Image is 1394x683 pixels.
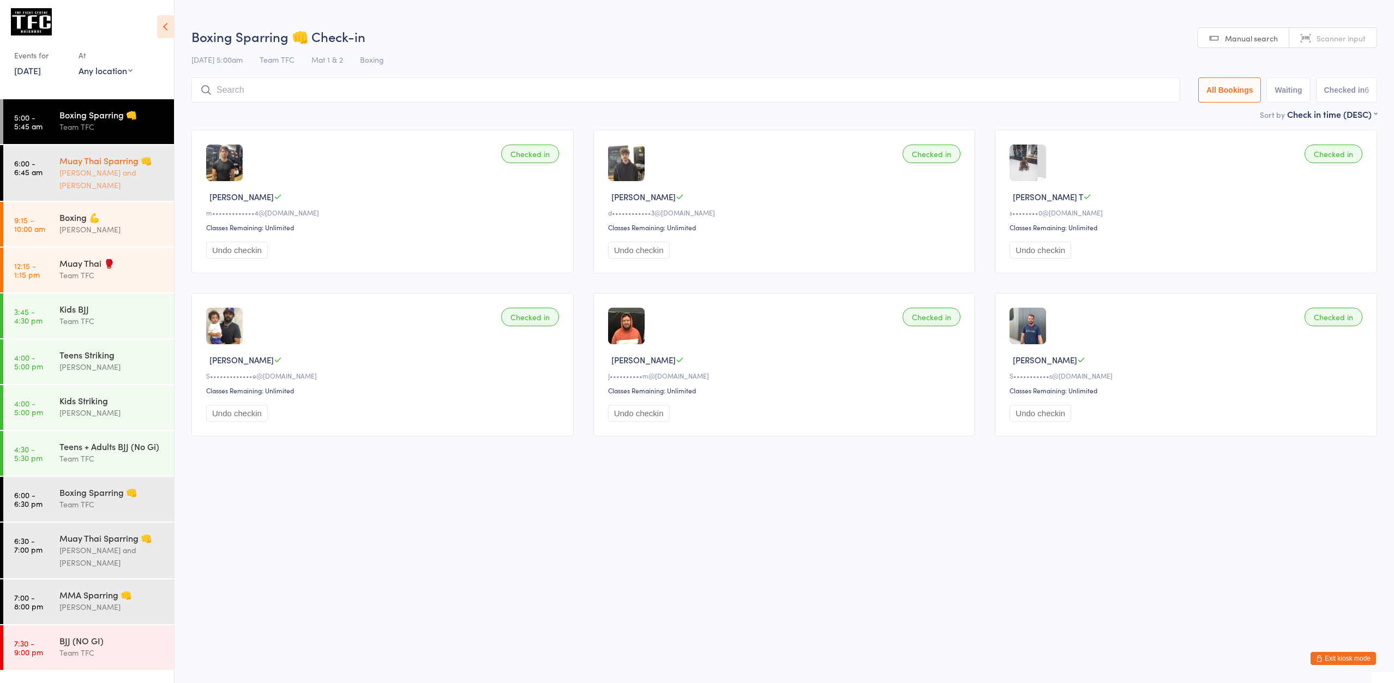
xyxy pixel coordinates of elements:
[903,145,960,163] div: Checked in
[59,154,165,166] div: Muay Thai Sparring 👊
[59,315,165,327] div: Team TFC
[3,145,174,201] a: 6:00 -6:45 amMuay Thai Sparring 👊[PERSON_NAME] and [PERSON_NAME]
[206,386,562,395] div: Classes Remaining: Unlimited
[59,211,165,223] div: Boxing 💪
[206,242,268,259] button: Undo checkin
[1317,33,1366,44] span: Scanner input
[14,261,40,279] time: 12:15 - 1:15 pm
[206,208,562,217] div: m•••••••••••••4@[DOMAIN_NAME]
[608,223,964,232] div: Classes Remaining: Unlimited
[1316,77,1378,103] button: Checked in6
[1266,77,1310,103] button: Waiting
[1198,77,1261,103] button: All Bookings
[59,486,165,498] div: Boxing Sparring 👊
[3,248,174,292] a: 12:15 -1:15 pmMuay Thai 🥊Team TFC
[14,399,43,416] time: 4:00 - 5:00 pm
[3,477,174,522] a: 6:00 -6:30 pmBoxing Sparring 👊Team TFC
[260,54,295,65] span: Team TFC
[360,54,384,65] span: Boxing
[14,490,43,508] time: 6:00 - 6:30 pm
[59,544,165,569] div: [PERSON_NAME] and [PERSON_NAME]
[191,54,243,65] span: [DATE] 5:00am
[1010,242,1071,259] button: Undo checkin
[59,269,165,281] div: Team TFC
[1010,223,1366,232] div: Classes Remaining: Unlimited
[14,46,68,64] div: Events for
[1311,652,1376,665] button: Exit kiosk mode
[14,64,41,76] a: [DATE]
[3,523,174,578] a: 6:30 -7:00 pmMuay Thai Sparring 👊[PERSON_NAME] and [PERSON_NAME]
[59,361,165,373] div: [PERSON_NAME]
[206,371,562,380] div: S•••••••••••••e@[DOMAIN_NAME]
[14,353,43,370] time: 4:00 - 5:00 pm
[608,242,670,259] button: Undo checkin
[3,99,174,144] a: 5:00 -5:45 amBoxing Sparring 👊Team TFC
[3,339,174,384] a: 4:00 -5:00 pmTeens Striking[PERSON_NAME]
[608,386,964,395] div: Classes Remaining: Unlimited
[14,307,43,325] time: 3:45 - 4:30 pm
[608,371,964,380] div: J••••••••••m@[DOMAIN_NAME]
[206,145,243,181] img: image1750752741.png
[3,625,174,670] a: 7:30 -9:00 pmBJJ (NO GI)Team TFC
[501,145,559,163] div: Checked in
[1010,308,1046,344] img: image1728078459.png
[59,303,165,315] div: Kids BJJ
[59,589,165,601] div: MMA Sparring 👊
[79,64,133,76] div: Any location
[1013,354,1077,366] span: [PERSON_NAME]
[1305,308,1362,326] div: Checked in
[903,308,960,326] div: Checked in
[191,77,1180,103] input: Search
[59,406,165,419] div: [PERSON_NAME]
[14,445,43,462] time: 4:30 - 5:30 pm
[59,452,165,465] div: Team TFC
[11,8,52,35] img: The Fight Centre Brisbane
[59,394,165,406] div: Kids Striking
[59,634,165,646] div: BJJ (NO GI)
[206,405,268,422] button: Undo checkin
[59,349,165,361] div: Teens Striking
[3,431,174,476] a: 4:30 -5:30 pmTeens + Adults BJJ (No Gi)Team TFC
[1305,145,1362,163] div: Checked in
[14,215,45,233] time: 9:15 - 10:00 am
[611,354,676,366] span: [PERSON_NAME]
[1365,86,1369,94] div: 6
[608,145,645,181] img: image1750981919.png
[1013,191,1083,202] span: [PERSON_NAME] T
[59,121,165,133] div: Team TFC
[3,202,174,247] a: 9:15 -10:00 amBoxing 💪[PERSON_NAME]
[14,113,43,130] time: 5:00 - 5:45 am
[59,257,165,269] div: Muay Thai 🥊
[59,601,165,613] div: [PERSON_NAME]
[311,54,343,65] span: Mat 1 & 2
[59,440,165,452] div: Teens + Adults BJJ (No Gi)
[1287,108,1377,120] div: Check in time (DESC)
[209,354,274,366] span: [PERSON_NAME]
[14,593,43,610] time: 7:00 - 8:00 pm
[14,639,43,656] time: 7:30 - 9:00 pm
[59,498,165,511] div: Team TFC
[59,109,165,121] div: Boxing Sparring 👊
[3,385,174,430] a: 4:00 -5:00 pmKids Striking[PERSON_NAME]
[1010,371,1366,380] div: S•••••••••••s@[DOMAIN_NAME]
[3,579,174,624] a: 7:00 -8:00 pmMMA Sparring 👊[PERSON_NAME]
[59,223,165,236] div: [PERSON_NAME]
[611,191,676,202] span: [PERSON_NAME]
[3,293,174,338] a: 3:45 -4:30 pmKids BJJTeam TFC
[1010,208,1366,217] div: s••••••••0@[DOMAIN_NAME]
[608,308,645,344] img: image1721156402.png
[79,46,133,64] div: At
[608,208,964,217] div: d••••••••••••3@[DOMAIN_NAME]
[59,166,165,191] div: [PERSON_NAME] and [PERSON_NAME]
[1010,405,1071,422] button: Undo checkin
[14,159,43,176] time: 6:00 - 6:45 am
[1260,109,1285,120] label: Sort by
[1010,145,1037,181] img: image1566766594.png
[206,308,243,344] img: image1674635285.png
[501,308,559,326] div: Checked in
[59,646,165,659] div: Team TFC
[14,536,43,554] time: 6:30 - 7:00 pm
[59,532,165,544] div: Muay Thai Sparring 👊
[1225,33,1278,44] span: Manual search
[209,191,274,202] span: [PERSON_NAME]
